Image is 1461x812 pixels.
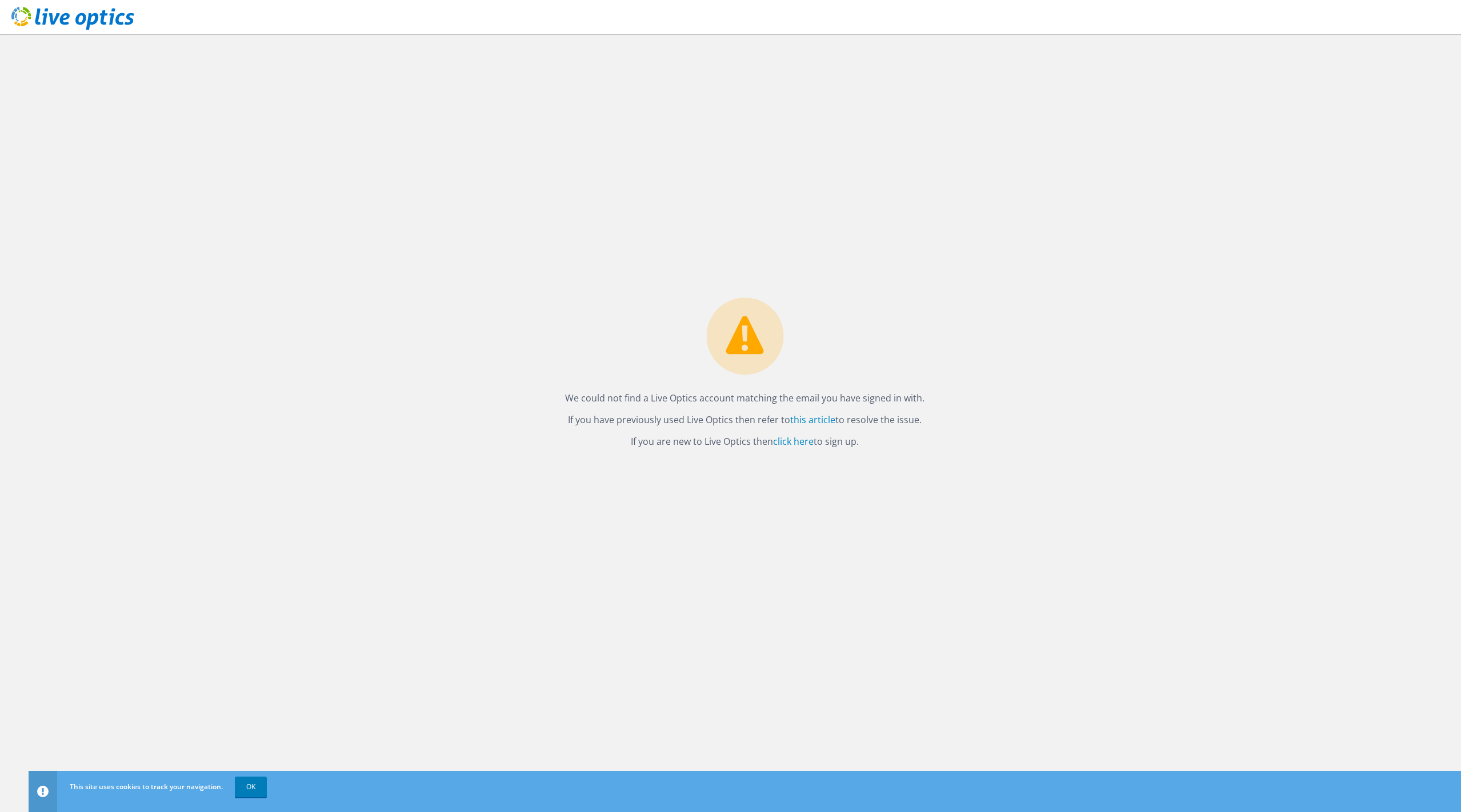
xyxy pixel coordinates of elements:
[235,777,267,797] a: OK
[790,413,835,426] a: this article
[773,435,814,448] a: click here
[565,390,924,406] p: We could not find a Live Optics account matching the email you have signed in with.
[565,412,924,428] p: If you have previously used Live Optics then refer to to resolve the issue.
[70,782,223,791] span: This site uses cookies to track your navigation.
[565,433,924,449] p: If you are new to Live Optics then to sign up.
